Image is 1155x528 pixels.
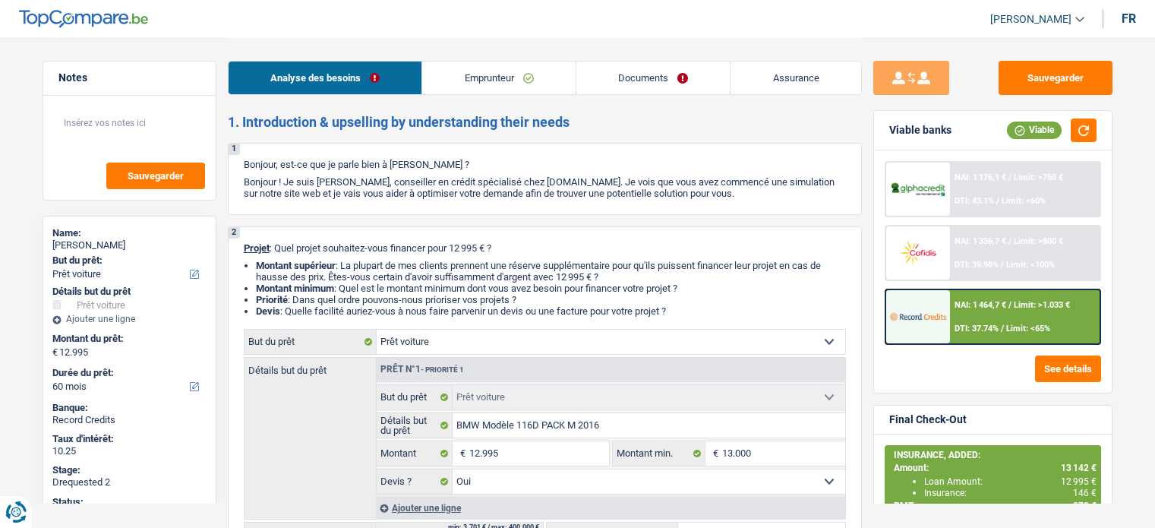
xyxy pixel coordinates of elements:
[1035,356,1101,382] button: See details
[924,488,1097,498] div: Insurance:
[244,159,846,170] p: Bonjour, est-ce que je parle bien à [PERSON_NAME] ?
[228,114,862,131] h2: 1. Introduction & upselling by understanding their needs
[128,171,184,181] span: Sauvegarder
[889,124,951,137] div: Viable banks
[52,433,207,445] div: Taux d'intérêt:
[1008,236,1011,246] span: /
[245,358,376,375] label: Détails but du prêt
[377,470,453,494] label: Devis ?
[894,463,1097,473] div: Amount:
[990,13,1071,26] span: [PERSON_NAME]
[1073,501,1097,511] span: 278 €
[377,385,453,409] label: But du prêt
[52,367,204,379] label: Durée du prêt:
[894,450,1097,460] div: INSURANCE, ADDED:
[52,255,204,267] label: But du prêt:
[229,227,240,239] div: 2
[52,333,204,345] label: Montant du prêt:
[422,62,576,94] a: Emprunteur
[106,163,205,189] button: Sauvegarder
[256,305,280,317] span: Devis
[955,236,1006,246] span: NAI: 1 336,7 €
[52,414,207,426] div: Record Credits
[377,441,453,466] label: Montant
[889,413,967,426] div: Final Check-Out
[955,300,1006,310] span: NAI: 1 464,7 €
[890,239,946,267] img: Cofidis
[229,62,422,94] a: Analyse des besoins
[245,330,377,354] label: But du prêt
[1122,11,1136,26] div: fr
[996,196,999,206] span: /
[705,441,722,466] span: €
[421,365,464,374] span: - Priorité 1
[52,239,207,251] div: [PERSON_NAME]
[1006,260,1055,270] span: Limit: <100%
[256,294,288,305] strong: Priorité
[256,260,846,283] li: : La plupart de mes clients prennent une réserve supplémentaire pour qu'ils puissent financer leu...
[613,441,705,466] label: Montant min.
[1001,324,1004,334] span: /
[256,283,334,294] strong: Montant minimum
[19,10,148,28] img: TopCompare Logo
[1061,476,1097,487] span: 12 995 €
[1014,172,1063,182] span: Limit: >750 €
[52,346,58,359] span: €
[1006,324,1050,334] span: Limit: <65%
[955,260,999,270] span: DTI: 39.98%
[955,196,994,206] span: DTI: 43.1%
[924,476,1097,487] div: Loan Amount:
[52,445,207,457] div: 10.25
[731,62,861,94] a: Assurance
[376,497,845,519] div: Ajouter une ligne
[1008,300,1011,310] span: /
[52,464,207,476] div: Stage:
[52,496,207,508] div: Status:
[256,260,336,271] strong: Montant supérieur
[890,302,946,330] img: Record Credits
[52,314,207,324] div: Ajouter une ligne
[52,227,207,239] div: Name:
[1002,196,1046,206] span: Limit: <60%
[453,441,469,466] span: €
[955,172,1006,182] span: NAI: 1 176,1 €
[576,62,731,94] a: Documents
[244,242,846,254] p: : Quel projet souhaitez-vous financer pour 12 995 € ?
[1014,300,1070,310] span: Limit: >1.033 €
[377,413,453,438] label: Détails but du prêt
[52,286,207,298] div: Détails but du prêt
[52,476,207,488] div: Drequested 2
[256,294,846,305] li: : Dans quel ordre pouvons-nous prioriser vos projets ?
[1008,172,1011,182] span: /
[256,305,846,317] li: : Quelle facilité auriez-vous à nous faire parvenir un devis ou une facture pour votre projet ?
[1061,463,1097,473] span: 13 142 €
[244,176,846,199] p: Bonjour ! Je suis [PERSON_NAME], conseiller en crédit spécialisé chez [DOMAIN_NAME]. Je vois que ...
[955,324,999,334] span: DTI: 37.74%
[244,242,270,254] span: Projet
[999,61,1112,95] button: Sauvegarder
[229,144,240,155] div: 1
[1073,488,1097,498] span: 146 €
[1014,236,1063,246] span: Limit: >800 €
[58,71,200,84] h5: Notes
[890,181,946,198] img: AlphaCredit
[1007,122,1062,138] div: Viable
[978,7,1084,32] a: [PERSON_NAME]
[1001,260,1004,270] span: /
[52,402,207,414] div: Banque:
[894,501,1097,511] div: PMT:
[256,283,846,294] li: : Quel est le montant minimum dont vous avez besoin pour financer votre projet ?
[377,365,468,375] div: Prêt n°1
